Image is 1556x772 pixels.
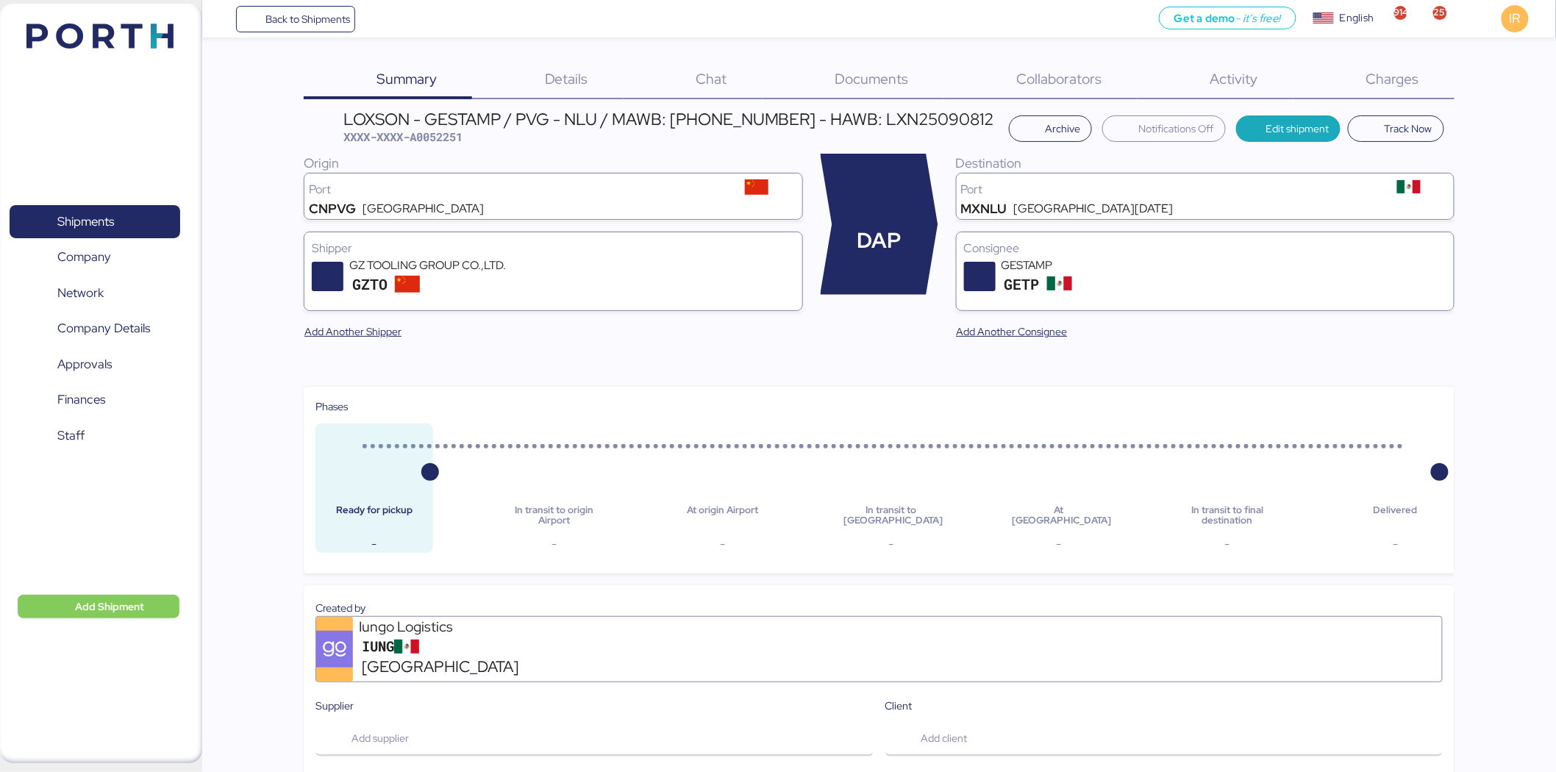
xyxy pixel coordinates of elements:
[696,69,727,88] span: Chat
[545,69,588,88] span: Details
[1009,115,1093,142] button: Archive
[57,389,105,410] span: Finances
[57,246,111,268] span: Company
[1210,69,1258,88] span: Activity
[343,129,463,144] span: XXXX-XXXX-A0052251
[57,425,85,446] span: Staff
[57,282,104,304] span: Network
[1385,120,1432,137] span: Track Now
[921,729,968,747] span: Add client
[843,535,938,553] div: -
[10,348,180,382] a: Approvals
[10,240,180,274] a: Company
[1013,203,1173,215] div: [GEOGRAPHIC_DATA][DATE]
[10,276,180,310] a: Network
[10,312,180,346] a: Company Details
[363,203,484,215] div: [GEOGRAPHIC_DATA]
[327,535,421,553] div: -
[315,720,873,757] button: Add supplier
[1002,257,1178,274] div: GESTAMP
[507,505,602,526] div: In transit to origin Airport
[359,617,535,637] div: Iungo Logistics
[362,655,518,679] span: [GEOGRAPHIC_DATA]
[304,154,802,173] div: Origin
[309,203,356,215] div: CNPVG
[57,318,150,339] span: Company Details
[956,154,1455,173] div: Destination
[1340,10,1374,26] div: English
[964,240,1446,257] div: Consignee
[1012,505,1106,526] div: At [GEOGRAPHIC_DATA]
[327,505,421,526] div: Ready for pickup
[236,6,356,32] a: Back to Shipments
[1045,120,1080,137] span: Archive
[351,729,409,747] span: Add supplier
[1017,69,1102,88] span: Collaborators
[843,505,938,526] div: In transit to [GEOGRAPHIC_DATA]
[1366,69,1419,88] span: Charges
[312,240,794,257] div: Shipper
[343,111,994,127] div: LOXSON - GESTAMP / PVG - NLU / MAWB: [PHONE_NUMBER] - HAWB: LXN25090812
[211,7,236,32] button: Menu
[1266,120,1329,137] span: Edit shipment
[1102,115,1226,142] button: Notifications Off
[309,184,716,196] div: Port
[507,535,602,553] div: -
[75,598,144,615] span: Add Shipment
[1510,9,1521,28] span: IR
[10,205,180,239] a: Shipments
[265,10,350,28] span: Back to Shipments
[1348,115,1444,142] button: Track Now
[676,535,770,553] div: -
[315,600,1443,616] div: Created by
[961,184,1368,196] div: Port
[376,69,437,88] span: Summary
[18,595,179,618] button: Add Shipment
[1349,505,1443,526] div: Delivered
[676,505,770,526] div: At origin Airport
[1180,535,1274,553] div: -
[10,383,180,417] a: Finances
[349,257,526,274] div: GZ TOOLING GROUP CO.,LTD.
[885,720,1443,757] button: Add client
[835,69,909,88] span: Documents
[1236,115,1341,142] button: Edit shipment
[315,398,1443,415] div: Phases
[957,323,1068,340] span: Add Another Consignee
[1180,505,1274,526] div: In transit to final destination
[1012,535,1106,553] div: -
[304,323,402,340] span: Add Another Shipper
[10,418,180,452] a: Staff
[857,225,902,257] span: DAP
[293,318,413,345] button: Add Another Shipper
[57,211,114,232] span: Shipments
[57,354,112,375] span: Approvals
[1349,535,1443,553] div: -
[945,318,1079,345] button: Add Another Consignee
[961,203,1007,215] div: MXNLU
[1139,120,1214,137] span: Notifications Off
